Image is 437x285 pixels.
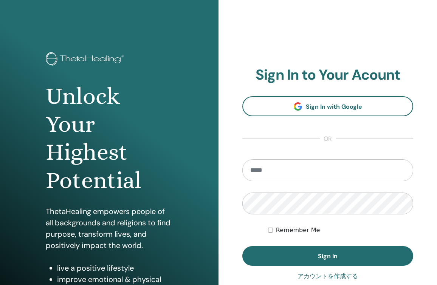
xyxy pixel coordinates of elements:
span: Sign In with Google [306,103,362,111]
span: or [320,134,336,143]
label: Remember Me [276,226,320,235]
a: アカウントを作成する [298,272,358,281]
h1: Unlock Your Highest Potential [46,82,172,195]
button: Sign In [242,246,413,266]
a: Sign In with Google [242,96,413,116]
li: live a positive lifestyle [57,262,172,274]
h2: Sign In to Your Acount [242,66,413,84]
p: ThetaHealing empowers people of all backgrounds and religions to find purpose, transform lives, a... [46,206,172,251]
div: Keep me authenticated indefinitely or until I manually logout [268,226,413,235]
span: Sign In [318,252,338,260]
